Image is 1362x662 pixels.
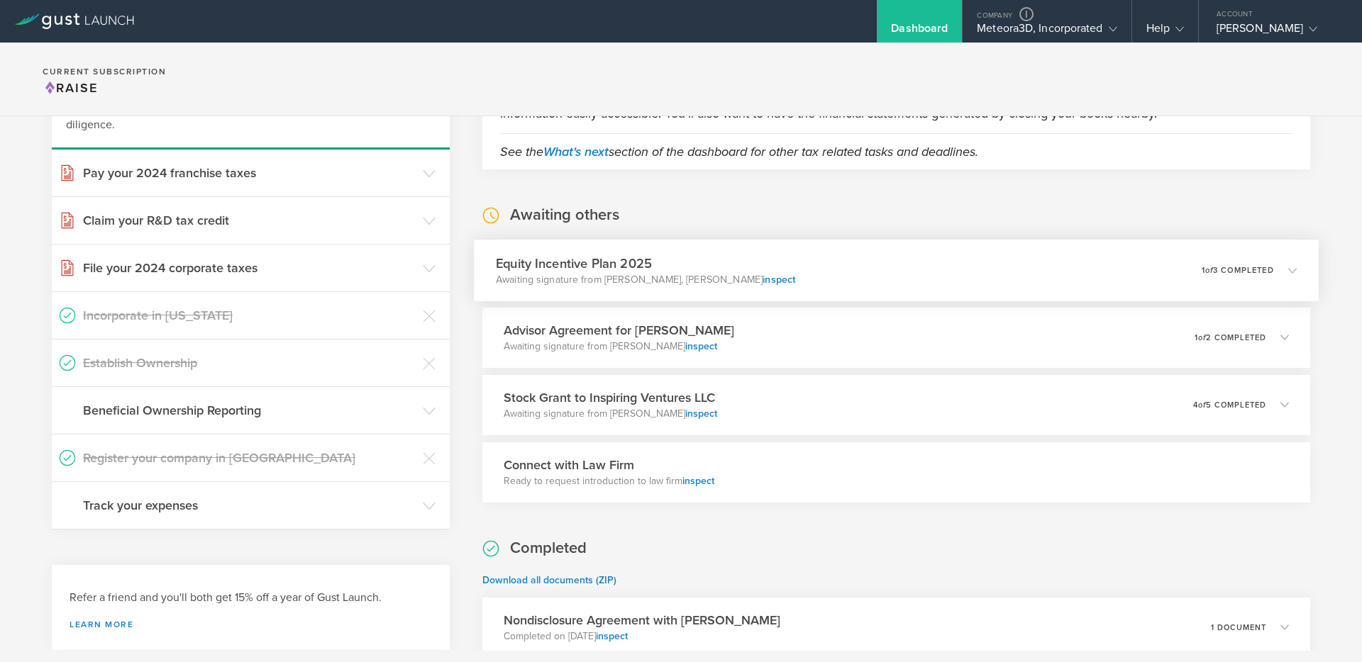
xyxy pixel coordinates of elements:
a: inspect [685,340,717,352]
em: of [1198,400,1206,410]
h3: Stock Grant to Inspiring Ventures LLC [504,388,717,407]
p: 1 3 completed [1201,266,1273,274]
h2: Completed [510,538,587,559]
a: Learn more [70,620,432,629]
div: Meteora3D, Incorporated [977,21,1117,43]
h3: Track your expenses [83,496,416,515]
h3: Connect with Law Firm [504,456,714,474]
span: Raise [43,80,98,96]
h3: Establish Ownership [83,354,416,372]
h3: Beneficial Ownership Reporting [83,401,416,420]
em: of [1205,265,1213,274]
h3: File your 2024 corporate taxes [83,259,416,277]
h3: Incorporate in [US_STATE] [83,306,416,325]
p: 1 2 completed [1195,334,1266,342]
p: Awaiting signature from [PERSON_NAME] [504,340,734,354]
div: Help [1146,21,1184,43]
p: 4 5 completed [1193,401,1266,409]
a: inspect [682,475,714,487]
p: Awaiting signature from [PERSON_NAME], [PERSON_NAME] [496,272,795,286]
a: inspect [685,408,717,420]
h3: Advisor Agreement for [PERSON_NAME] [504,321,734,340]
a: inspect [763,273,795,285]
h3: Nondisclosure Agreement with [PERSON_NAME] [504,611,780,629]
h3: Claim your R&D tax credit [83,211,416,230]
a: Download all documents (ZIP) [482,574,616,586]
h2: Awaiting others [510,205,619,225]
div: [PERSON_NAME] [1217,21,1337,43]
div: Dashboard [891,21,948,43]
em: of [1198,333,1206,342]
h3: Pay your 2024 franchise taxes [83,164,416,182]
h2: Current Subscription [43,67,166,76]
h3: Refer a friend and you'll both get 15% off a year of Gust Launch. [70,590,432,606]
p: 1 document [1211,624,1266,632]
p: Ready to request introduction to law firm [504,474,714,488]
p: Completed on [DATE] [504,629,780,644]
p: Awaiting signature from [PERSON_NAME] [504,407,717,421]
a: inspect [596,630,628,642]
h3: Register your company in [GEOGRAPHIC_DATA] [83,449,416,467]
h3: Equity Incentive Plan 2025 [496,254,795,273]
em: See the section of the dashboard for other tax related tasks and deadlines. [500,144,978,159]
a: What's next [543,144,609,159]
